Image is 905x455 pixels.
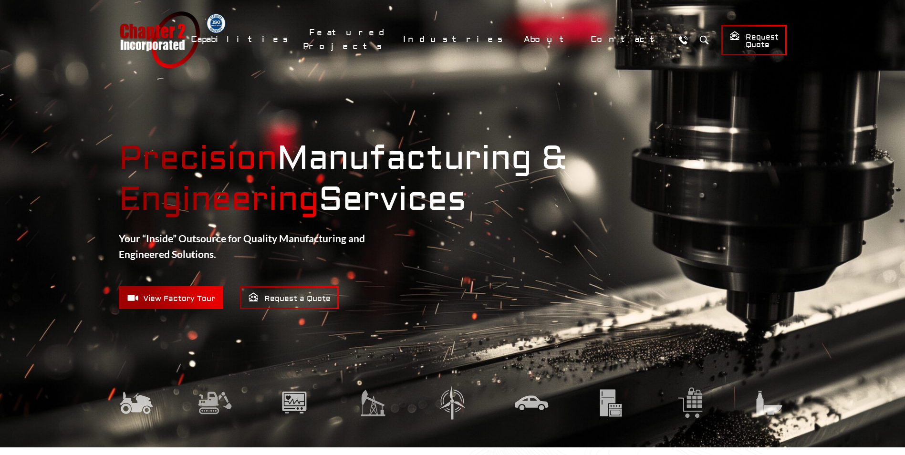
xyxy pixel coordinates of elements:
a: Request Quote [721,25,787,55]
a: Capabilities [185,29,298,50]
mark: Precision [119,138,277,179]
strong: Manufacturing & Services [119,138,787,220]
button: Search [696,31,713,49]
strong: Your “Inside” Outsource for Quality Manufacturing and Engineered Solutions. [119,232,365,260]
mark: Engineering [119,179,319,220]
a: Industries [397,29,513,50]
a: Featured Projects [303,22,392,57]
a: Request a Quote [240,286,339,309]
span: Request Quote [729,31,779,50]
a: Chapter 2 Incorporated [119,11,200,68]
span: View Factory Tour [127,292,215,304]
a: Call Us [675,31,692,49]
a: View Factory Tour [119,286,223,309]
a: About [518,29,580,50]
a: Contact [584,29,670,50]
span: Request a Quote [248,292,331,304]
